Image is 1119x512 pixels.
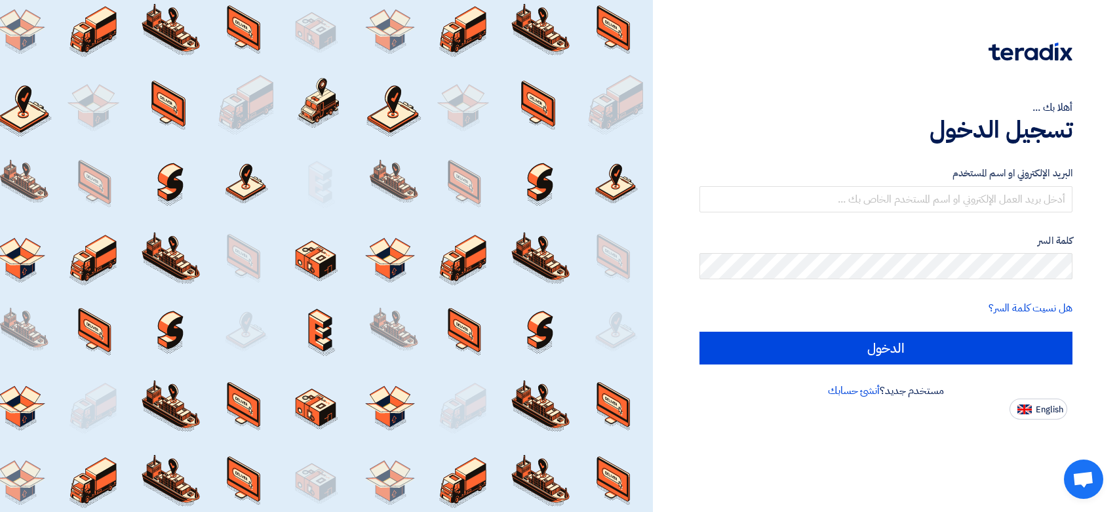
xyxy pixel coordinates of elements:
div: Open chat [1064,460,1103,499]
img: Teradix logo [989,43,1072,61]
h1: تسجيل الدخول [699,115,1072,144]
input: الدخول [699,332,1072,364]
div: أهلا بك ... [699,100,1072,115]
button: English [1010,399,1067,420]
label: البريد الإلكتروني او اسم المستخدم [699,166,1072,181]
span: English [1036,405,1063,414]
div: مستخدم جديد؟ [699,383,1072,399]
img: en-US.png [1017,404,1032,414]
input: أدخل بريد العمل الإلكتروني او اسم المستخدم الخاص بك ... [699,186,1072,212]
label: كلمة السر [699,233,1072,248]
a: أنشئ حسابك [828,383,880,399]
a: هل نسيت كلمة السر؟ [989,300,1072,316]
